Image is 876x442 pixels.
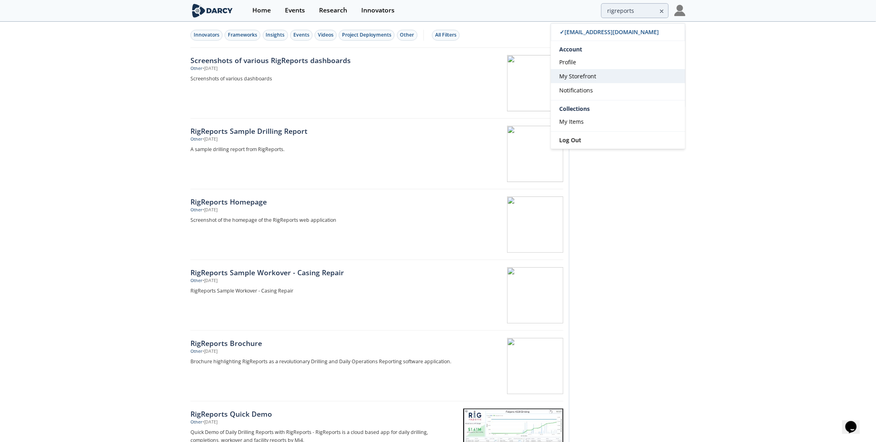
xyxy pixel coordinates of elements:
div: Other [400,31,414,39]
a: RigReports Homepage Other •[DATE] Screenshot of the homepage of the RigReports web application [190,189,563,260]
input: Advanced Search [601,3,669,18]
div: Frameworks [228,31,257,39]
span: ✓ [EMAIL_ADDRESS][DOMAIN_NAME] [560,28,659,36]
div: Other [190,278,203,284]
div: Other [190,207,203,213]
span: Profile [559,58,576,66]
button: All Filters [432,30,460,41]
div: Other [190,136,203,143]
div: Other [190,65,203,72]
img: Profile [674,5,686,16]
img: logo-wide.svg [190,4,234,18]
div: • [DATE] [203,65,217,72]
div: Innovators [194,31,219,39]
button: Frameworks [225,30,260,41]
div: • [DATE] [203,278,217,284]
div: Screenshots of various RigReports dashboards [190,55,456,65]
a: RigReports Brochure Other •[DATE] Brochure highlighting RigReports as a revolutionary Drilling an... [190,331,563,401]
div: Other [190,419,203,426]
div: Home [252,7,271,14]
iframe: chat widget [842,410,868,434]
p: A sample drilling report from RigReports. [190,145,456,153]
div: RigReports Brochure [190,338,456,348]
a: My Items [551,115,685,129]
div: Videos [318,31,334,39]
div: RigReports Quick Demo [190,409,456,419]
div: Events [293,31,309,39]
span: Notifications [559,86,593,94]
div: Collections [551,103,685,115]
div: Other [190,348,203,355]
div: Account [551,41,685,55]
div: • [DATE] [203,348,217,355]
div: • [DATE] [203,419,217,426]
span: Log Out [559,136,581,144]
button: Innovators [190,30,223,41]
div: Innovators [361,7,395,14]
span: My Items [559,118,584,125]
div: Events [285,7,305,14]
div: RigReports Homepage [190,196,456,207]
div: • [DATE] [203,136,217,143]
div: Project Deployments [342,31,391,39]
span: My Storefront [559,72,596,80]
button: Insights [263,30,288,41]
p: Screenshot of the homepage of the RigReports web application [190,216,456,224]
a: ✓[EMAIL_ADDRESS][DOMAIN_NAME] [551,23,685,41]
div: Insights [266,31,285,39]
a: RigReports Sample Drilling Report Other •[DATE] A sample drilling report from RigReports. [190,119,563,189]
button: Events [290,30,313,41]
a: My Storefront [551,69,685,83]
a: Profile [551,55,685,69]
div: RigReports Sample Drilling Report [190,126,456,136]
button: Project Deployments [339,30,395,41]
p: RigReports Sample Workover - Casing Repair [190,287,456,295]
a: Log Out [551,132,685,149]
a: Screenshots of various RigReports dashboards Other •[DATE] Screenshots of various dashboards [190,48,563,119]
p: Brochure highlighting RigReports as a revolutionary Drilling and Daily Operations Reporting softw... [190,358,456,366]
button: Other [397,30,418,41]
a: RigReports Sample Workover - Casing Repair Other •[DATE] RigReports Sample Workover - Casing Repair [190,260,563,331]
div: All Filters [435,31,456,39]
a: Notifications [551,83,685,97]
div: RigReports Sample Workover - Casing Repair [190,267,456,278]
button: Videos [315,30,337,41]
div: • [DATE] [203,207,217,213]
div: Research [319,7,347,14]
p: Screenshots of various dashboards [190,75,456,83]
